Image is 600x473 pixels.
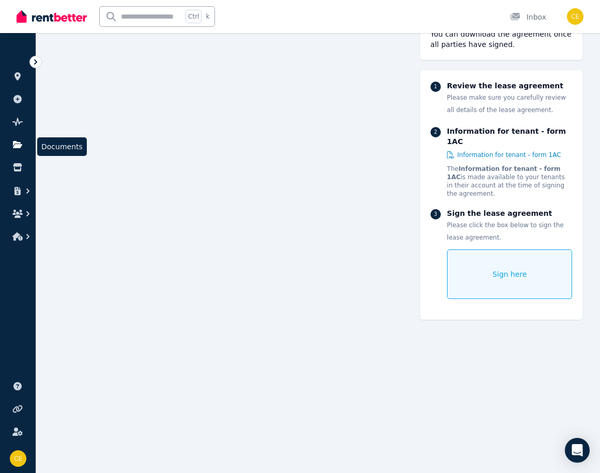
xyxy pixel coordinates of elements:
img: RentBetter [17,9,87,24]
span: Information for tenant - form 1AC [457,151,561,159]
p: Sign the lease agreement [447,208,573,218]
p: Review the lease agreement [447,81,573,91]
span: Sign here [493,269,527,279]
span: Please click the box below to sign the lease agreement. [447,222,564,241]
strong: Information for tenant - form 1AC [447,165,561,181]
span: k [206,12,209,21]
div: 1 [430,82,441,92]
div: You can download the agreement once all parties have signed. [430,29,573,50]
img: Cheryl Evans [10,450,26,467]
p: The is made available to your tenants in their account at the time of signing the agreement. [447,165,573,198]
div: 2 [430,127,441,137]
div: Inbox [510,12,546,22]
div: Open Intercom Messenger [565,438,590,463]
a: Information for tenant - form 1AC [447,151,561,159]
img: Cheryl Evans [567,8,583,25]
span: Please make sure you carefully review all details of the lease agreement. [447,94,566,114]
span: Ctrl [186,10,202,23]
span: Documents [41,141,83,152]
p: Information for tenant - form 1AC [447,126,573,147]
div: 3 [430,209,441,219]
